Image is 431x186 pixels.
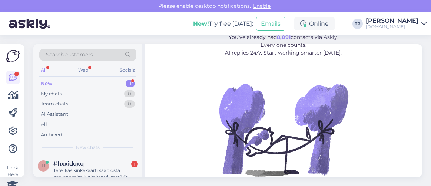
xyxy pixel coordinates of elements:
div: Tere, kas kinkekaarti saab osta osaliselt teise kinkekaardi eest? St tasuda osaliselt kinkekaardiga [53,167,138,180]
div: All [41,121,47,128]
span: Search customers [46,51,93,59]
div: [PERSON_NAME] [366,18,418,24]
div: 1 [131,161,138,167]
div: [DOMAIN_NAME] [366,24,418,30]
div: 0 [124,100,135,108]
div: Web [77,65,90,75]
div: AI Assistant [41,111,68,118]
div: Team chats [41,100,68,108]
p: You’ve already had contacts via Askly. Every one counts. AI replies 24/7. Start working smarter [... [185,33,382,57]
a: [PERSON_NAME][DOMAIN_NAME] [366,18,427,30]
span: h [42,163,45,169]
div: My chats [41,90,62,98]
span: Enable [251,3,273,9]
div: All [39,65,48,75]
b: 8,091 [277,34,291,40]
button: Emails [256,17,285,31]
b: New! [193,20,209,27]
span: New chats [76,144,100,151]
img: Askly Logo [6,50,20,62]
div: Socials [118,65,136,75]
span: #hxxidqxq [53,160,84,167]
div: TR [352,19,363,29]
div: Archived [41,131,62,138]
div: Try free [DATE]: [193,19,253,28]
div: Online [294,17,335,30]
div: 0 [124,90,135,98]
div: 1 [126,80,135,87]
div: New [41,80,52,87]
